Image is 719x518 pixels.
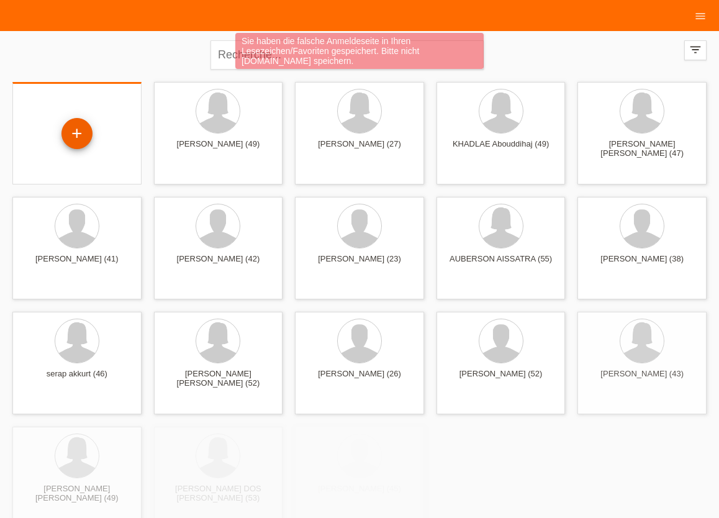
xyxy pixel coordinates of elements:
div: [PERSON_NAME] [PERSON_NAME] (52) [164,369,273,389]
div: KHADLAE Abouddihaj (49) [446,139,556,159]
a: menu [688,12,713,19]
div: [PERSON_NAME] (45) [305,484,414,504]
div: [PERSON_NAME] (26) [305,369,414,389]
div: serap akkurt (46) [22,369,132,389]
div: [PERSON_NAME] (52) [446,369,556,389]
div: [PERSON_NAME] [PERSON_NAME] (49) [22,484,132,504]
div: AUBERSON AISSATRA (55) [446,254,556,274]
div: [PERSON_NAME] (23) [305,254,414,274]
i: menu [694,10,707,22]
div: [PERSON_NAME] DOS [PERSON_NAME] (53) [164,484,273,504]
div: [PERSON_NAME] (27) [305,139,414,159]
div: Enregistrer le client [62,123,92,144]
div: [PERSON_NAME] (38) [587,254,697,274]
div: [PERSON_NAME] (42) [164,254,273,274]
div: [PERSON_NAME] (49) [164,139,273,159]
i: filter_list [689,43,702,57]
div: [PERSON_NAME] (43) [587,369,697,389]
div: [PERSON_NAME] (41) [22,254,132,274]
div: [PERSON_NAME] [PERSON_NAME] (47) [587,139,697,159]
div: Sie haben die falsche Anmeldeseite in Ihren Lesezeichen/Favoriten gespeichert. Bitte nicht [DOMAI... [235,33,484,69]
